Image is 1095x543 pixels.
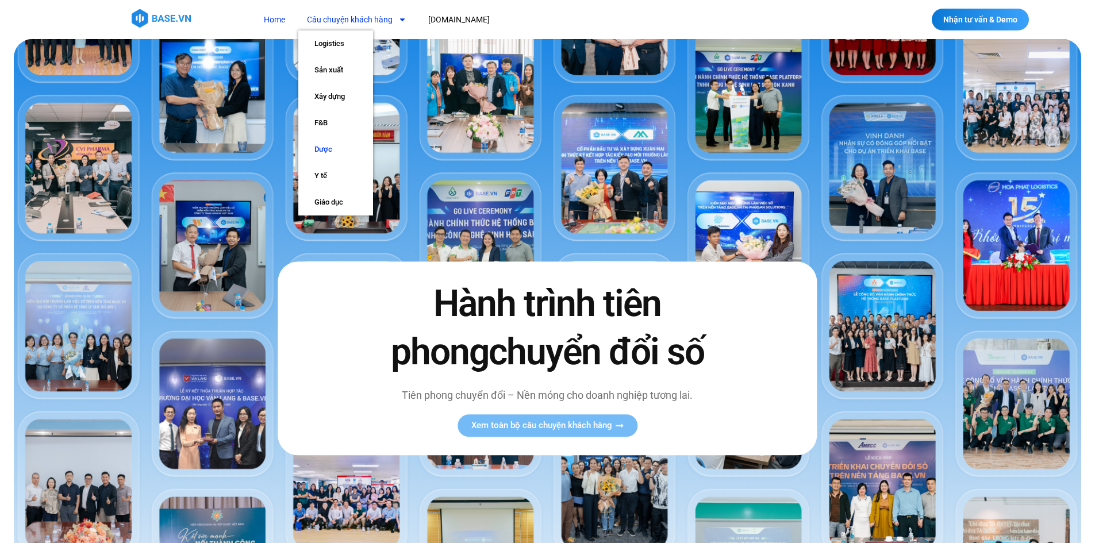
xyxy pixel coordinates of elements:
a: Logistics [298,30,373,57]
span: Nhận tư vấn & Demo [943,16,1017,24]
a: Xây dựng [298,83,373,110]
h2: Hành trình tiên phong [366,280,728,376]
a: Sản xuất [298,57,373,83]
a: F&B [298,110,373,136]
a: Home [255,9,294,30]
a: Câu chuyện khách hàng [298,9,415,30]
a: Giáo dục [298,189,373,215]
a: Y tế [298,163,373,189]
a: Dược [298,136,373,163]
ul: Câu chuyện khách hàng [298,30,373,215]
a: [DOMAIN_NAME] [420,9,498,30]
span: chuyển đổi số [489,330,704,373]
nav: Menu [255,9,701,30]
a: Xem toàn bộ câu chuyện khách hàng [458,414,637,437]
p: Tiên phong chuyển đổi – Nền móng cho doanh nghiệp tương lai. [366,387,728,403]
a: Nhận tư vấn & Demo [932,9,1029,30]
span: Xem toàn bộ câu chuyện khách hàng [471,421,612,430]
